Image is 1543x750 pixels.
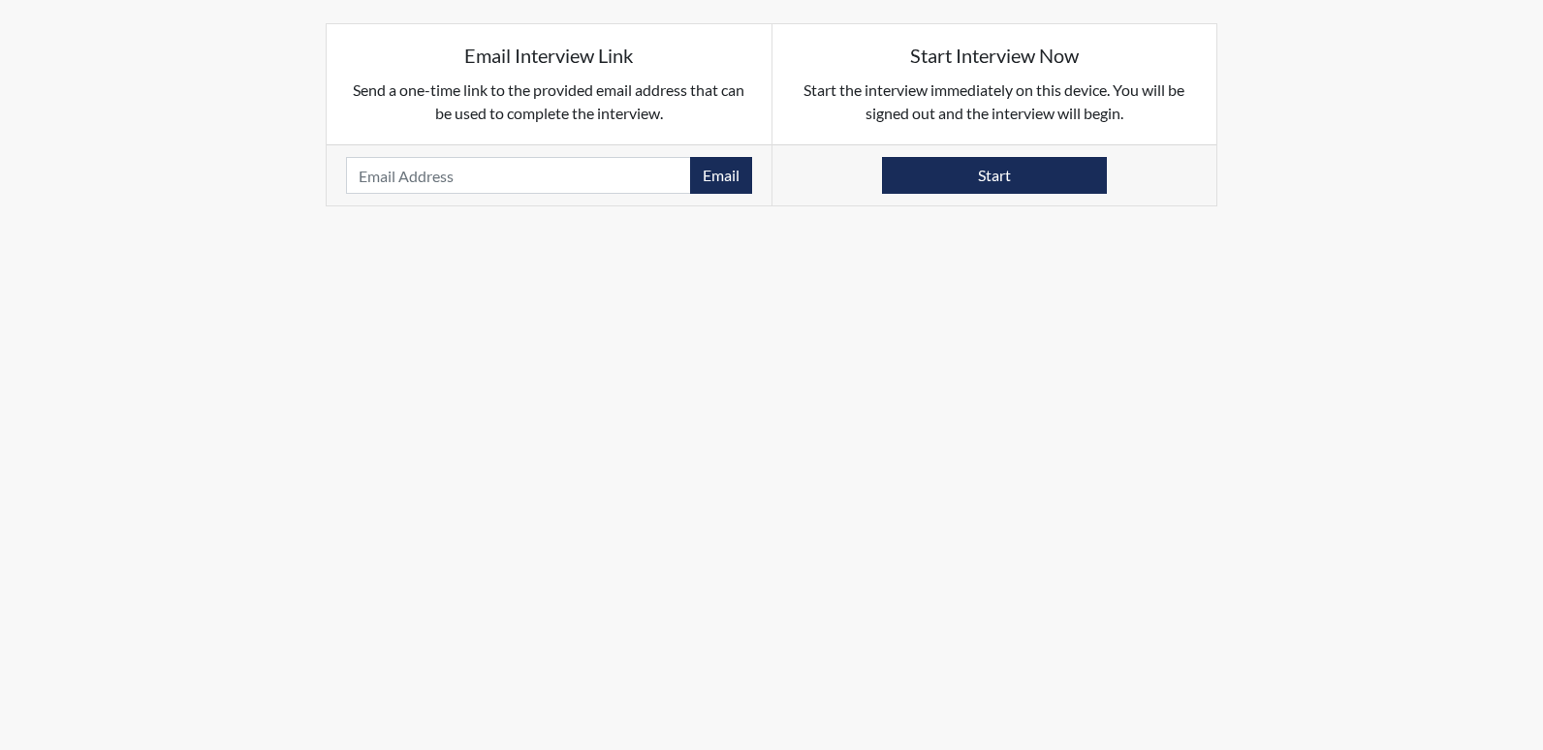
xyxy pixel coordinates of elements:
[792,78,1198,125] p: Start the interview immediately on this device. You will be signed out and the interview will begin.
[346,78,752,125] p: Send a one-time link to the provided email address that can be used to complete the interview.
[882,157,1107,194] button: Start
[792,44,1198,67] h5: Start Interview Now
[346,44,752,67] h5: Email Interview Link
[690,157,752,194] button: Email
[346,157,691,194] input: Email Address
